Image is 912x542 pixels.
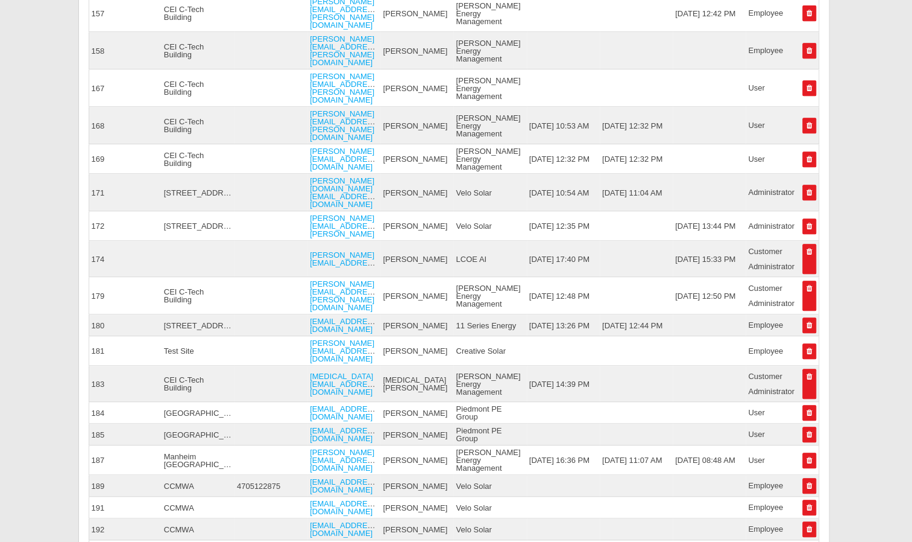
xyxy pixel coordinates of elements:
[310,521,380,538] a: [EMAIL_ADDRESS][DOMAIN_NAME]
[380,424,453,445] td: [PERSON_NAME]
[310,448,380,473] a: [PERSON_NAME][EMAIL_ADDRESS][DOMAIN_NAME]
[453,32,526,69] td: [PERSON_NAME] Energy Management
[527,314,600,336] td: [DATE] 13:26 PM
[600,144,673,174] td: [DATE] 12:32 PM
[234,475,307,497] td: 4705122875
[310,214,380,238] a: [PERSON_NAME][EMAIL_ADDRESS][PERSON_NAME]
[380,366,453,402] td: [MEDICAL_DATA][PERSON_NAME]
[162,445,234,475] td: Manheim [GEOGRAPHIC_DATA]
[310,499,380,516] a: [EMAIL_ADDRESS][DOMAIN_NAME]
[310,477,380,494] a: [EMAIL_ADDRESS][DOMAIN_NAME]
[380,144,453,174] td: [PERSON_NAME]
[310,250,380,267] a: [PERSON_NAME][EMAIL_ADDRESS]
[89,314,162,336] td: 180
[89,241,162,277] td: 174
[310,404,380,421] a: [EMAIL_ADDRESS][DOMAIN_NAME]
[748,500,783,515] span: Employee
[600,174,673,211] td: [DATE] 11:04 AM
[162,144,234,174] td: CEI C-Tech Building
[748,43,783,59] span: Employee
[453,314,526,336] td: 11 Series Energy
[527,144,600,174] td: [DATE] 12:32 PM
[162,475,234,497] td: CCMWA
[310,279,380,312] a: [PERSON_NAME][EMAIL_ADDRESS][PERSON_NAME][DOMAIN_NAME]
[453,144,526,174] td: [PERSON_NAME] Energy Management
[748,118,764,133] span: User
[748,453,764,468] span: User
[310,317,380,334] a: [EMAIL_ADDRESS][DOMAIN_NAME]
[453,475,526,497] td: Velo Solar
[162,497,234,518] td: CCMWA
[162,277,234,314] td: CEI C-Tech Building
[380,277,453,314] td: [PERSON_NAME]
[162,314,234,336] td: [STREET_ADDRESS]
[89,475,162,497] td: 189
[380,107,453,144] td: [PERSON_NAME]
[380,211,453,241] td: [PERSON_NAME]
[453,366,526,402] td: [PERSON_NAME] Energy Management
[162,69,234,107] td: CEI C-Tech Building
[89,445,162,475] td: 187
[748,151,764,167] span: User
[453,174,526,211] td: Velo Solar
[748,218,794,234] span: Administrator
[89,211,162,241] td: 172
[89,424,162,445] td: 185
[89,107,162,144] td: 168
[162,32,234,69] td: CEI C-Tech Building
[380,497,453,518] td: [PERSON_NAME]
[380,314,453,336] td: [PERSON_NAME]
[380,241,453,277] td: [PERSON_NAME]
[453,277,526,314] td: [PERSON_NAME] Energy Management
[89,336,162,366] td: 181
[380,69,453,107] td: [PERSON_NAME]
[527,241,600,277] td: [DATE] 17:40 PM
[673,241,746,277] td: [DATE] 15:33 PM
[748,281,802,311] span: Customer Administrator
[380,402,453,424] td: [PERSON_NAME]
[310,147,380,171] a: [PERSON_NAME][EMAIL_ADDRESS][DOMAIN_NAME]
[453,402,526,424] td: Piedmont PE Group
[162,402,234,424] td: [GEOGRAPHIC_DATA]
[527,277,600,314] td: [DATE] 12:48 PM
[600,107,673,144] td: [DATE] 12:32 PM
[162,336,234,366] td: Test Site
[310,339,380,363] a: [PERSON_NAME][EMAIL_ADDRESS][DOMAIN_NAME]
[527,366,600,402] td: [DATE] 14:39 PM
[310,176,380,209] a: [PERSON_NAME][DOMAIN_NAME][EMAIL_ADDRESS][DOMAIN_NAME]
[453,424,526,445] td: Piedmont PE Group
[89,32,162,69] td: 158
[748,5,783,21] span: Employee
[89,174,162,211] td: 171
[162,518,234,540] td: CCMWA
[89,497,162,518] td: 191
[162,174,234,211] td: [STREET_ADDRESS]
[310,372,380,397] a: [MEDICAL_DATA][EMAIL_ADDRESS][DOMAIN_NAME]
[89,518,162,540] td: 192
[748,478,783,494] span: Employee
[748,244,802,274] span: Customer Administrator
[453,69,526,107] td: [PERSON_NAME] Energy Management
[527,174,600,211] td: [DATE] 10:54 AM
[453,518,526,540] td: Velo Solar
[748,343,783,359] span: Employee
[673,445,746,475] td: [DATE] 08:48 AM
[600,445,673,475] td: [DATE] 11:07 AM
[673,277,746,314] td: [DATE] 12:50 PM
[380,174,453,211] td: [PERSON_NAME]
[600,314,673,336] td: [DATE] 12:44 PM
[380,518,453,540] td: [PERSON_NAME]
[748,317,783,333] span: Employee
[453,241,526,277] td: LCOE AI
[748,369,802,399] span: Customer Administrator
[162,366,234,402] td: CEI C-Tech Building
[453,107,526,144] td: [PERSON_NAME] Energy Management
[748,405,764,421] span: User
[310,109,380,142] a: [PERSON_NAME][EMAIL_ADDRESS][PERSON_NAME][DOMAIN_NAME]
[162,107,234,144] td: CEI C-Tech Building
[380,336,453,366] td: [PERSON_NAME]
[527,445,600,475] td: [DATE] 16:36 PM
[527,211,600,241] td: [DATE] 12:35 PM
[310,34,380,67] a: [PERSON_NAME][EMAIL_ADDRESS][PERSON_NAME][DOMAIN_NAME]
[748,427,764,442] span: User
